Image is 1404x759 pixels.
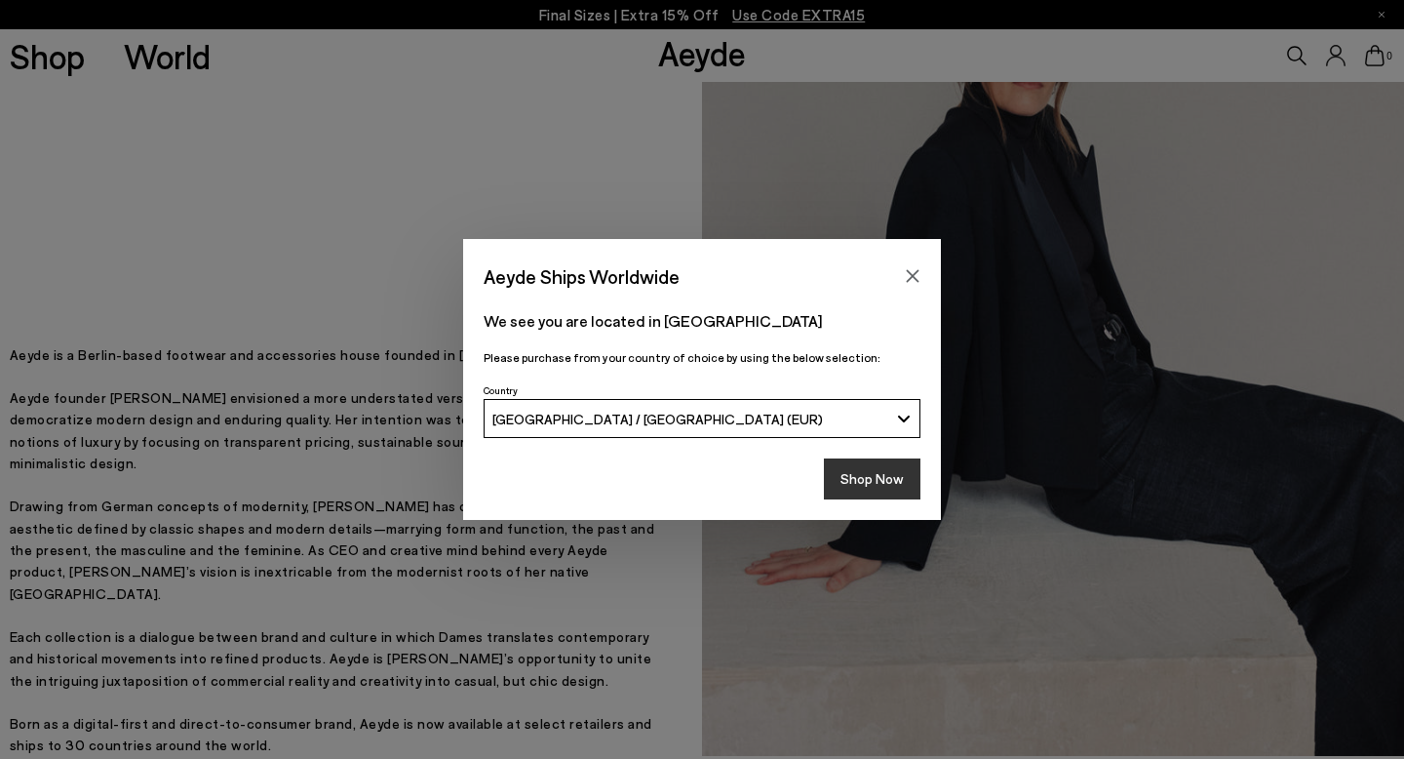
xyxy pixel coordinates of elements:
p: We see you are located in [GEOGRAPHIC_DATA] [484,309,920,333]
span: Country [484,384,518,396]
span: [GEOGRAPHIC_DATA] / [GEOGRAPHIC_DATA] (EUR) [492,411,823,427]
p: Please purchase from your country of choice by using the below selection: [484,348,920,367]
span: Aeyde Ships Worldwide [484,260,680,294]
button: Close [898,261,927,291]
button: Shop Now [824,459,920,499]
